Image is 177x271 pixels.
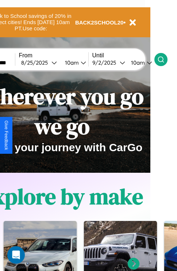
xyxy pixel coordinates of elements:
b: BACK2SCHOOL20 [75,19,124,26]
div: 9 / 2 / 2025 [92,59,120,66]
label: From [19,52,88,59]
button: 8/25/2025 [19,59,59,66]
div: 10am [127,59,147,66]
div: 8 / 25 / 2025 [21,59,51,66]
button: 10am [59,59,88,66]
button: 10am [125,59,154,66]
label: Until [92,52,154,59]
div: Give Feedback [4,121,9,150]
div: 10am [61,59,81,66]
div: Open Intercom Messenger [7,246,25,264]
